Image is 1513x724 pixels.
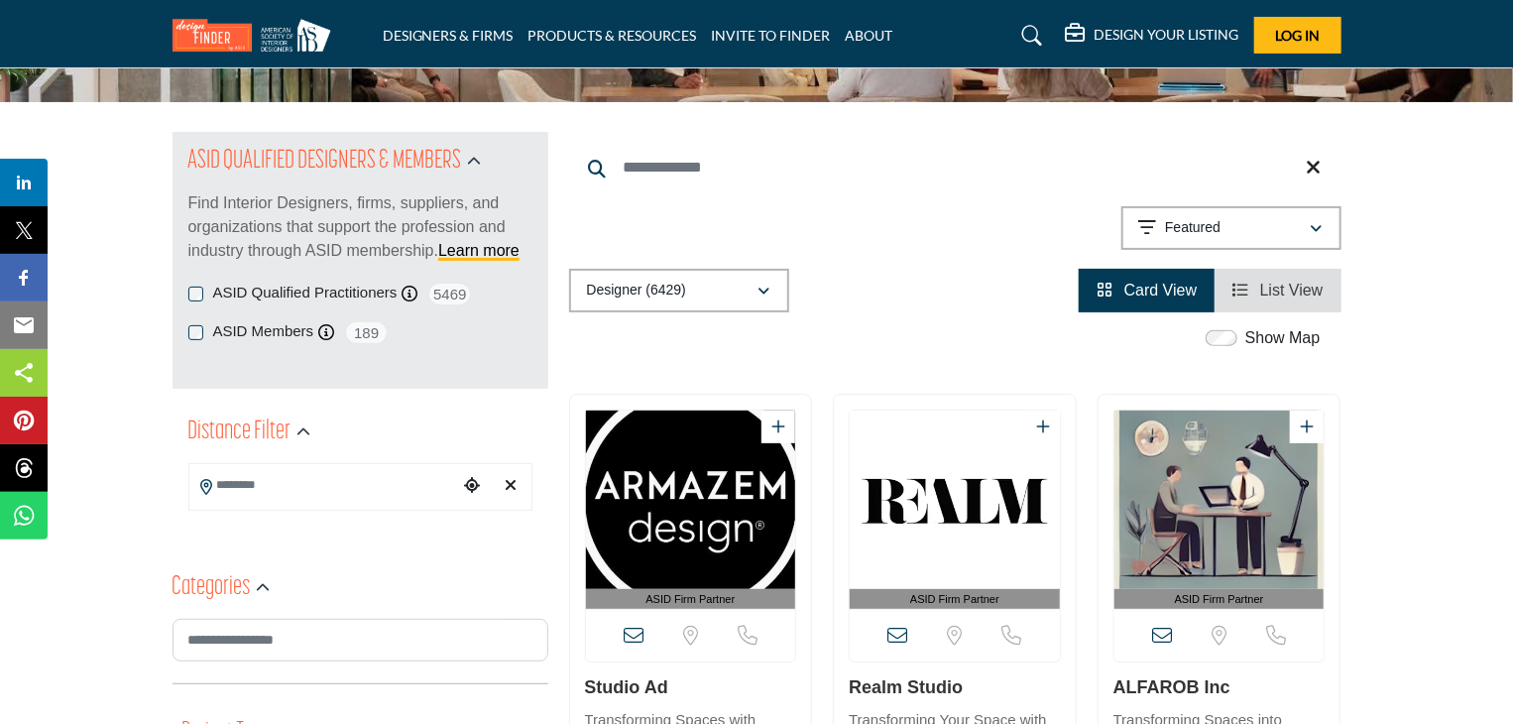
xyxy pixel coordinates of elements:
[1114,411,1325,589] img: ALFAROB Inc
[1254,17,1341,54] button: Log In
[1275,27,1320,44] span: Log In
[1097,282,1197,299] a: View Card
[846,27,893,44] a: ABOUT
[854,591,1056,608] span: ASID Firm Partner
[849,677,963,697] a: Realm Studio
[850,411,1060,589] img: Realm Studio
[173,570,251,606] h2: Categories
[188,325,203,340] input: ASID Members checkbox
[1113,677,1230,697] a: ALFAROB Inc
[771,419,785,435] a: Add To List
[1002,20,1055,52] a: Search
[586,411,796,589] img: Studio Ad
[188,144,462,180] h2: ASID QUALIFIED DESIGNERS & MEMBERS
[590,591,792,608] span: ASID Firm Partner
[712,27,831,44] a: INVITE TO FINDER
[1113,677,1326,699] h3: ALFAROB Inc
[1036,419,1050,435] a: Add To List
[1245,326,1321,350] label: Show Map
[569,269,789,312] button: Designer (6429)
[528,27,697,44] a: PRODUCTS & RESOURCES
[188,191,532,263] p: Find Interior Designers, firms, suppliers, and organizations that support the profession and indu...
[173,19,341,52] img: Site Logo
[1165,218,1221,238] p: Featured
[1300,419,1314,435] a: Add To List
[213,282,398,304] label: ASID Qualified Practitioners
[585,677,668,697] a: Studio Ad
[438,242,520,259] a: Learn more
[457,465,487,508] div: Choose your current location
[1095,26,1239,44] h5: DESIGN YOUR LISTING
[587,281,686,301] p: Designer (6429)
[1079,269,1215,312] li: Card View
[1260,282,1324,299] span: List View
[189,466,457,505] input: Search Location
[188,415,291,450] h2: Distance Filter
[383,27,514,44] a: DESIGNERS & FIRMS
[497,465,526,508] div: Clear search location
[173,619,548,662] input: Search Category
[569,144,1341,191] input: Search Keyword
[849,677,1061,699] h3: Realm Studio
[1118,591,1321,608] span: ASID Firm Partner
[344,320,389,345] span: 189
[1232,282,1323,299] a: View List
[1114,411,1325,610] a: Open Listing in new tab
[1066,24,1239,48] div: DESIGN YOUR LISTING
[213,320,314,343] label: ASID Members
[850,411,1060,610] a: Open Listing in new tab
[1124,282,1198,299] span: Card View
[1121,206,1341,250] button: Featured
[1215,269,1340,312] li: List View
[585,677,797,699] h3: Studio Ad
[188,287,203,302] input: ASID Qualified Practitioners checkbox
[586,411,796,610] a: Open Listing in new tab
[427,282,472,306] span: 5469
